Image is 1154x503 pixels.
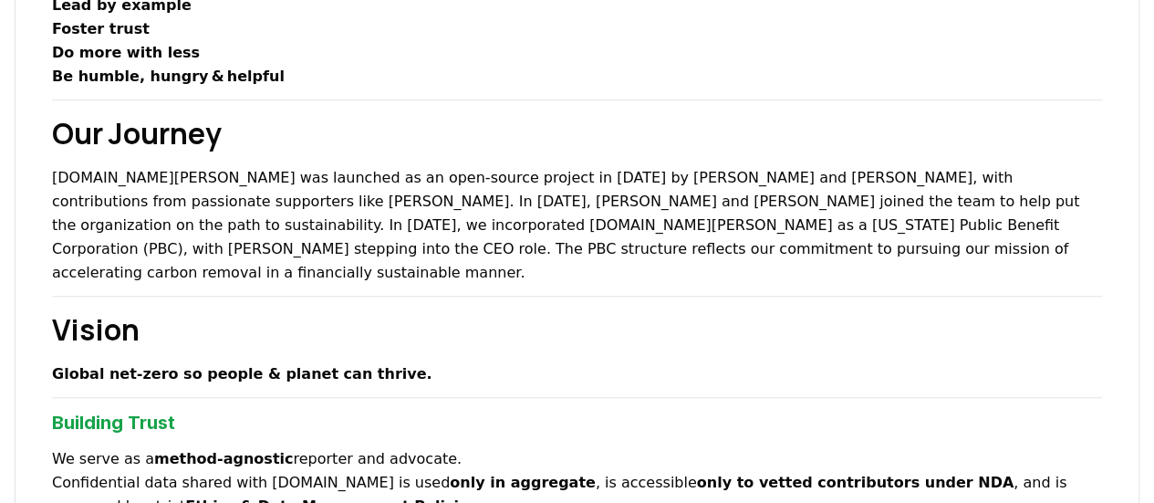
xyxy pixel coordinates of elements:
strong: Do more with less [52,44,200,61]
strong: Global net‑zero so people & planet can thrive. [52,365,432,382]
strong: only to vetted contributors under NDA [697,474,1014,491]
h3: Building Trust [52,409,1102,436]
p: [DOMAIN_NAME][PERSON_NAME] was launched as an open-source project in [DATE] by [PERSON_NAME] and ... [52,166,1102,285]
strong: only in aggregate [450,474,596,491]
h2: Vision [52,308,1102,351]
h2: Our Journey [52,111,1102,155]
strong: Be humble, hungry & helpful [52,68,285,85]
strong: method‑agnostic [154,450,293,467]
strong: Foster trust [52,20,150,37]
